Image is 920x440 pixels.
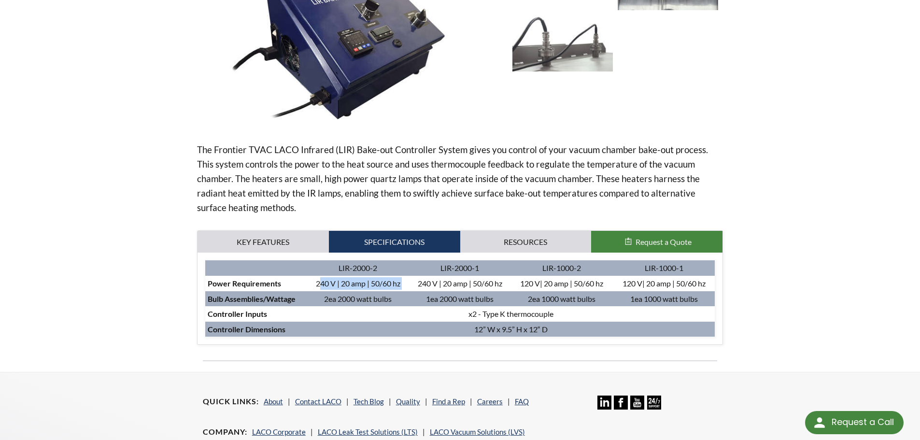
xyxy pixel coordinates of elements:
[647,396,661,410] img: 24/7 Support Icon
[264,397,283,406] a: About
[329,231,460,253] a: Specifications
[636,237,692,246] span: Request a Quote
[396,397,420,406] a: Quality
[511,291,613,307] td: 2ea 1000 watt bulbs
[354,397,384,406] a: Tech Blog
[591,231,722,253] button: Request a Quote
[203,397,259,407] h4: Quick Links
[430,427,525,436] a: LACO Vacuum Solutions (LVS)
[647,402,661,411] a: 24/7 Support
[252,427,306,436] a: LACO Corporate
[613,276,715,291] td: 120 V| 20 amp | 50/60 hz
[613,291,715,307] td: 1ea 1000 watt bulbs
[198,231,329,253] a: Key Features
[307,276,409,291] td: 240 V | 20 amp | 50/60 hz
[203,427,247,437] h4: Company
[307,291,409,307] td: 2ea 2000 watt bulbs
[205,322,307,337] td: Controller Dimensions
[515,397,529,406] a: FAQ
[205,306,307,322] td: Controller Inputs
[318,427,418,436] a: LACO Leak Test Solutions (LTS)
[832,411,894,433] div: Request a Call
[511,276,613,291] td: 120 V| 20 amp | 50/60 hz
[197,142,723,215] p: The Frontier TVAC LACO Infrared (LIR) Bake-out Controller System gives you control of your vacuum...
[812,415,827,430] img: round button
[432,397,465,406] a: Find a Rep
[307,322,715,337] td: 12” W x 9.5” H x 12“ D
[805,411,904,434] div: Request a Call
[512,15,613,71] img: LIR Bake-Out External feedthroughs
[205,276,307,291] td: Power Requirements
[307,306,715,322] td: x2 - Type K thermocouple
[409,291,511,307] td: 1ea 2000 watt bulbs
[307,260,409,276] td: LIR-2000-2
[511,260,613,276] td: LIR-1000-2
[409,260,511,276] td: LIR-2000-1
[205,291,307,307] td: Bulb Assemblies/Wattage
[409,276,511,291] td: 240 V | 20 amp | 50/60 hz
[460,231,592,253] a: Resources
[477,397,503,406] a: Careers
[613,260,715,276] td: LIR-1000-1
[295,397,341,406] a: Contact LACO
